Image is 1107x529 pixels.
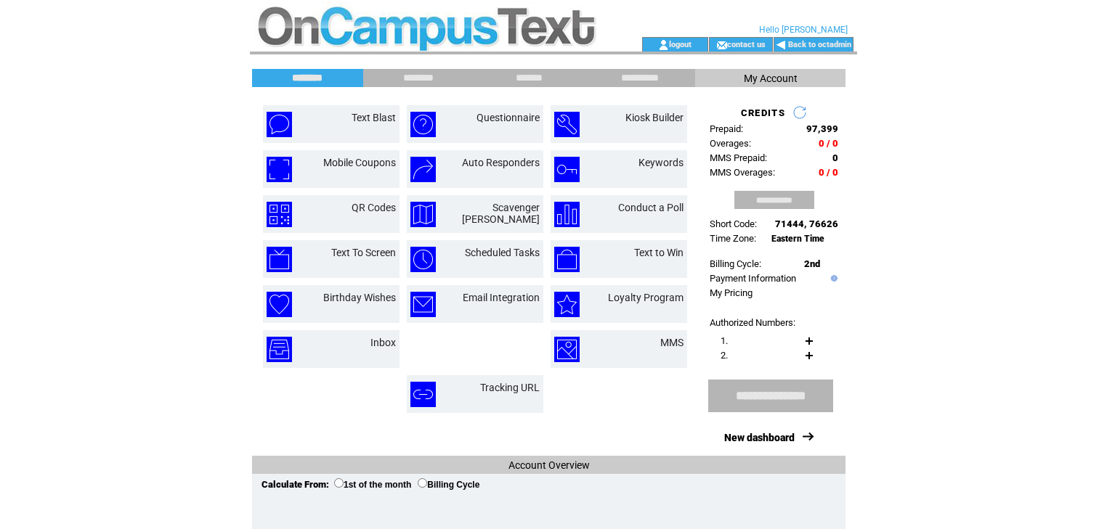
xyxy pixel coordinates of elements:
span: 0 / 0 [819,138,838,149]
a: MMS [660,337,684,348]
img: email-integration.png [410,292,436,317]
img: inbox.png [267,337,292,362]
img: text-to-win.png [554,247,580,272]
a: Kiosk Builder [625,112,684,123]
span: 0 [832,152,838,163]
span: 97,399 [806,123,838,134]
a: Payment Information [710,273,796,284]
span: MMS Overages: [710,167,775,178]
img: text-to-screen.png [267,247,292,272]
input: 1st of the month [334,478,344,488]
span: Overages: [710,138,751,149]
span: 71444, 76626 [775,218,838,229]
img: help.gif [827,275,838,282]
img: conduct-a-poll.png [554,202,580,227]
span: Short Code: [710,218,757,229]
span: Time Zone: [710,233,756,244]
a: New dashboard [724,432,795,443]
span: 2nd [804,258,820,269]
span: 2. [721,350,728,361]
a: Questionnaire [477,112,540,123]
a: Text to Win [634,247,684,258]
a: Email Integration [463,292,540,303]
a: Text To Screen [331,247,396,258]
span: Prepaid: [710,123,743,134]
a: Tracking URL [480,382,540,393]
span: Hello [PERSON_NAME] [759,25,848,35]
a: Inbox [370,337,396,348]
img: contact_us_icon.gif [716,39,727,51]
a: Loyalty Program [608,292,684,303]
span: My Account [744,73,798,84]
img: auto-responders.png [410,157,436,182]
a: Scavenger [PERSON_NAME] [462,202,540,225]
img: scavenger-hunt.png [410,202,436,227]
a: Text Blast [352,112,396,123]
img: backArrow.gif [776,39,787,51]
img: text-blast.png [267,112,292,137]
a: Conduct a Poll [618,202,684,213]
span: Account Overview [508,459,590,471]
span: Authorized Numbers: [710,317,795,328]
a: Auto Responders [462,157,540,168]
img: mobile-coupons.png [267,157,292,182]
img: mms.png [554,337,580,362]
img: kiosk-builder.png [554,112,580,137]
span: Calculate From: [261,479,329,490]
a: Scheduled Tasks [465,247,540,258]
input: Billing Cycle [418,478,427,488]
img: questionnaire.png [410,112,436,137]
span: CREDITS [741,107,785,118]
a: logout [669,39,692,49]
img: tracking-url.png [410,382,436,407]
span: Billing Cycle: [710,258,761,269]
img: account_icon.gif [658,39,669,51]
img: keywords.png [554,157,580,182]
span: Eastern Time [771,234,824,244]
span: 0 / 0 [819,167,838,178]
a: Back to octadmin [788,40,851,49]
a: Keywords [638,157,684,168]
img: loyalty-program.png [554,292,580,317]
label: 1st of the month [334,480,411,490]
a: My Pricing [710,287,753,298]
span: 1. [721,335,728,346]
a: Mobile Coupons [323,157,396,168]
img: birthday-wishes.png [267,292,292,317]
label: Billing Cycle [418,480,479,490]
a: contact us [727,39,766,49]
span: MMS Prepaid: [710,152,767,163]
a: QR Codes [352,202,396,213]
img: qr-codes.png [267,202,292,227]
a: Birthday Wishes [323,292,396,303]
img: scheduled-tasks.png [410,247,436,272]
